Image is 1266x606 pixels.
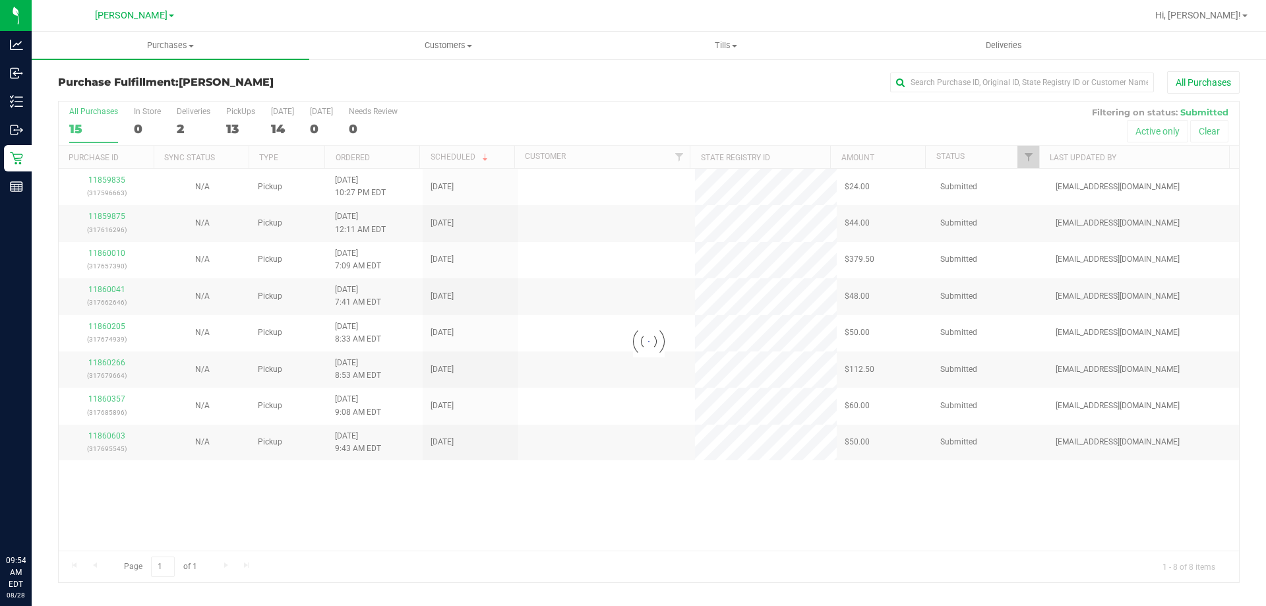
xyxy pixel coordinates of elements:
span: Deliveries [968,40,1040,51]
inline-svg: Outbound [10,123,23,136]
inline-svg: Analytics [10,38,23,51]
span: [PERSON_NAME] [95,10,167,21]
input: Search Purchase ID, Original ID, State Registry ID or Customer Name... [890,73,1154,92]
inline-svg: Inbound [10,67,23,80]
a: Deliveries [865,32,1143,59]
h3: Purchase Fulfillment: [58,76,452,88]
span: Purchases [32,40,309,51]
p: 08/28 [6,590,26,600]
inline-svg: Retail [10,152,23,165]
iframe: Resource center [13,500,53,540]
a: Tills [587,32,864,59]
p: 09:54 AM EDT [6,555,26,590]
span: Customers [310,40,586,51]
span: Hi, [PERSON_NAME]! [1155,10,1241,20]
span: [PERSON_NAME] [179,76,274,88]
a: Purchases [32,32,309,59]
inline-svg: Reports [10,180,23,193]
button: All Purchases [1167,71,1240,94]
a: Customers [309,32,587,59]
span: Tills [588,40,864,51]
inline-svg: Inventory [10,95,23,108]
